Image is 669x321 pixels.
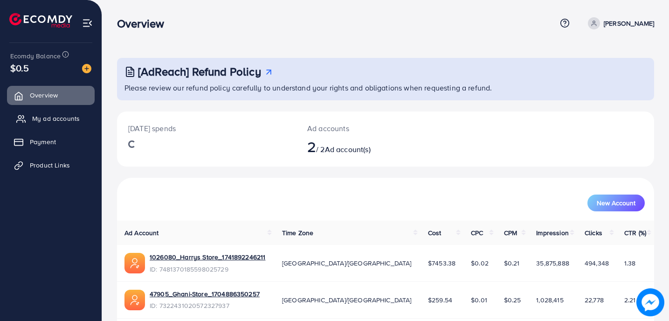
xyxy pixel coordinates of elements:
[30,160,70,170] span: Product Links
[138,65,261,78] h3: [AdReach] Refund Policy
[307,136,316,157] span: 2
[124,228,159,237] span: Ad Account
[150,289,260,299] a: 47905_Ghani-Store_1704886350257
[624,258,636,268] span: 1.38
[624,295,636,305] span: 2.21
[585,295,604,305] span: 22,778
[150,265,265,274] span: ID: 7481370185598025729
[7,86,95,105] a: Overview
[82,18,93,28] img: menu
[325,144,371,154] span: Ad account(s)
[428,258,455,268] span: $7453.38
[587,195,645,211] button: New Account
[7,109,95,128] a: My ad accounts
[504,228,517,237] span: CPM
[282,228,313,237] span: Time Zone
[150,252,265,262] a: 1026080_Harrys Store_1741892246211
[585,228,602,237] span: Clicks
[124,82,648,93] p: Please review our refund policy carefully to understand your rights and obligations when requesti...
[471,295,487,305] span: $0.01
[307,138,419,155] h2: / 2
[30,137,56,147] span: Payment
[124,290,145,310] img: ic-ads-acc.e4c84228.svg
[30,91,58,100] span: Overview
[117,17,172,30] h3: Overview
[9,13,72,28] img: logo
[504,258,520,268] span: $0.21
[471,258,489,268] span: $0.02
[82,64,91,73] img: image
[471,228,483,237] span: CPC
[624,228,646,237] span: CTR (%)
[10,51,61,61] span: Ecomdy Balance
[536,228,569,237] span: Impression
[282,295,412,305] span: [GEOGRAPHIC_DATA]/[GEOGRAPHIC_DATA]
[536,295,563,305] span: 1,028,415
[504,295,521,305] span: $0.25
[124,253,145,273] img: ic-ads-acc.e4c84228.svg
[10,61,29,75] span: $0.5
[307,123,419,134] p: Ad accounts
[7,156,95,174] a: Product Links
[597,200,635,206] span: New Account
[150,301,260,310] span: ID: 7322431020572327937
[584,17,654,29] a: [PERSON_NAME]
[282,258,412,268] span: [GEOGRAPHIC_DATA]/[GEOGRAPHIC_DATA]
[428,295,452,305] span: $259.54
[536,258,569,268] span: 35,875,888
[32,114,80,123] span: My ad accounts
[7,133,95,151] a: Payment
[636,288,664,316] img: image
[585,258,609,268] span: 494,348
[128,123,285,134] p: [DATE] spends
[604,18,654,29] p: [PERSON_NAME]
[428,228,441,237] span: Cost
